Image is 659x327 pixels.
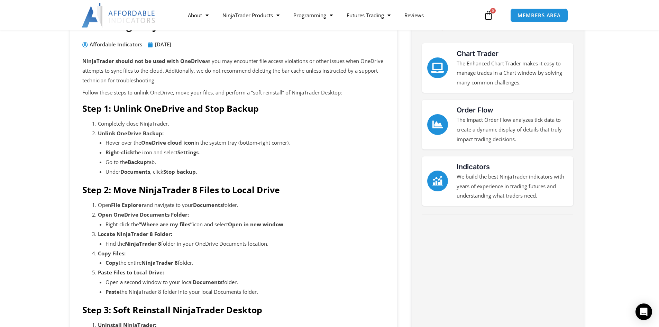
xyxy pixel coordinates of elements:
[177,149,199,156] strong: Settings
[181,7,216,23] a: About
[106,220,385,229] li: Right-click the icon and select .
[82,56,385,85] p: as you may encounter file access violations or other issues when OneDrive attempts to sync files ...
[106,288,120,295] strong: Paste
[457,106,493,114] a: Order Flow
[193,279,222,285] strong: Documents
[216,7,286,23] a: NinjaTrader Products
[106,287,385,297] li: the NinjaTrader 8 folder into your local Documents folder.
[427,114,448,135] a: Order Flow
[397,7,431,23] a: Reviews
[106,138,385,148] li: Hover over the in the system tray (bottom-right corner).
[155,41,171,48] time: [DATE]
[88,40,142,49] span: Affordable Indicators
[457,59,568,88] p: The Enhanced Chart Trader makes it easy to manage trades in a Chart window by solving many common...
[98,269,164,276] strong: Paste Files to Local Drive:
[139,221,193,228] strong: “Where are my files”
[427,171,448,191] a: Indicators
[518,13,561,18] span: MEMBERS AREA
[82,184,280,196] strong: Step 2: Move NinjaTrader 8 Files to Local Drive
[98,211,189,218] strong: Open OneDrive Documents Folder:
[286,7,340,23] a: Programming
[106,148,385,157] li: the icon and select .
[82,57,205,64] strong: NinjaTrader should not be used with OneDrive
[98,250,126,257] strong: Copy Files:
[82,102,259,114] strong: Step 1: Unlink OneDrive and Stop Backup
[106,258,385,268] li: the entire folder.
[181,7,482,23] nav: Menu
[635,303,652,320] div: Open Intercom Messenger
[510,8,568,22] a: MEMBERS AREA
[457,115,568,144] p: The Impact Order Flow analyzes tick data to create a dynamic display of details that truly impact...
[120,168,150,175] strong: Documents
[111,201,144,208] strong: File Explorer
[490,8,496,13] span: 0
[141,259,178,266] strong: NinjaTrader 8
[457,172,568,201] p: We build the best NinjaTrader indicators with years of experience in trading futures and understa...
[163,168,196,175] strong: Stop backup
[128,158,147,165] strong: Backup
[106,167,385,177] li: Under , click .
[106,259,119,266] strong: Copy
[98,230,172,237] strong: Locate NinjaTrader 8 Folder:
[228,221,283,228] strong: Open in new window
[82,3,156,28] img: LogoAI | Affordable Indicators – NinjaTrader
[457,163,490,171] a: Indicators
[457,49,498,58] a: Chart Trader
[193,201,223,208] strong: Documents
[141,139,194,146] strong: OneDrive cloud icon
[427,57,448,78] a: Chart Trader
[82,88,385,98] p: Follow these steps to unlink OneDrive, move your files, and perform a “soft reinstall” of NinjaTr...
[98,200,385,210] li: Open and navigate to your folder.
[106,278,385,287] li: Open a second window to your local folder.
[106,157,385,167] li: Go to the tab.
[106,149,133,156] strong: Right-click
[98,130,164,137] strong: Unlink OneDrive Backup:
[106,239,385,249] li: Find the folder in your OneDrive Documents location.
[340,7,397,23] a: Futures Trading
[473,5,504,25] a: 0
[82,304,262,316] strong: Step 3: Soft Reinstall NinjaTrader Desktop
[98,119,385,129] li: Completely close NinjaTrader.
[125,240,161,247] strong: NinjaTrader 8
